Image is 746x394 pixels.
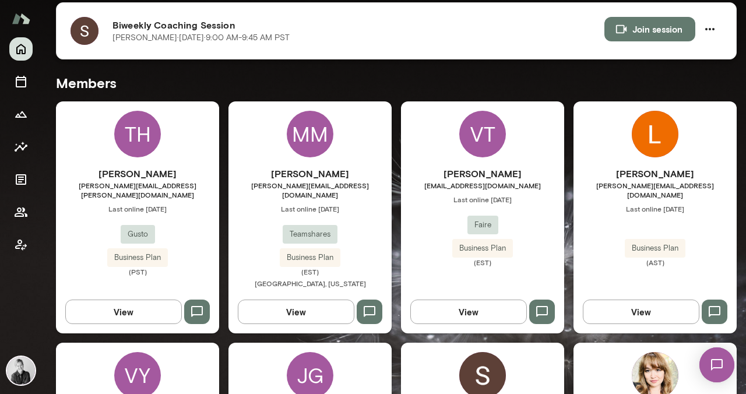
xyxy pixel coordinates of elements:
[283,228,337,240] span: Teamshares
[9,135,33,159] button: Insights
[459,111,506,157] div: VT
[112,32,290,44] p: [PERSON_NAME] · [DATE] · 9:00 AM-9:45 AM PST
[238,300,354,324] button: View
[228,204,392,213] span: Last online [DATE]
[9,233,33,256] button: Client app
[121,228,155,240] span: Gusto
[583,300,699,324] button: View
[107,252,168,263] span: Business Plan
[56,267,219,276] span: (PST)
[114,111,161,157] div: TH
[9,200,33,224] button: Members
[401,167,564,181] h6: [PERSON_NAME]
[56,181,219,199] span: [PERSON_NAME][EMAIL_ADDRESS][PERSON_NAME][DOMAIN_NAME]
[401,258,564,267] span: (EST)
[9,103,33,126] button: Growth Plan
[452,242,513,254] span: Business Plan
[573,181,737,199] span: [PERSON_NAME][EMAIL_ADDRESS][DOMAIN_NAME]
[573,258,737,267] span: (AST)
[228,267,392,276] span: (EST)
[401,195,564,204] span: Last online [DATE]
[9,37,33,61] button: Home
[56,73,737,92] h5: Members
[112,18,604,32] h6: Biweekly Coaching Session
[255,279,366,287] span: [GEOGRAPHIC_DATA], [US_STATE]
[280,252,340,263] span: Business Plan
[56,167,219,181] h6: [PERSON_NAME]
[9,70,33,93] button: Sessions
[9,168,33,191] button: Documents
[287,111,333,157] div: MM
[573,204,737,213] span: Last online [DATE]
[604,17,695,41] button: Join session
[625,242,685,254] span: Business Plan
[401,181,564,190] span: [EMAIL_ADDRESS][DOMAIN_NAME]
[410,300,527,324] button: View
[467,219,498,231] span: Faire
[7,357,35,385] img: Tré Wright
[632,111,678,157] img: Lyndsey French
[228,167,392,181] h6: [PERSON_NAME]
[56,204,219,213] span: Last online [DATE]
[65,300,182,324] button: View
[573,167,737,181] h6: [PERSON_NAME]
[12,8,30,30] img: Mento
[228,181,392,199] span: [PERSON_NAME][EMAIL_ADDRESS][DOMAIN_NAME]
